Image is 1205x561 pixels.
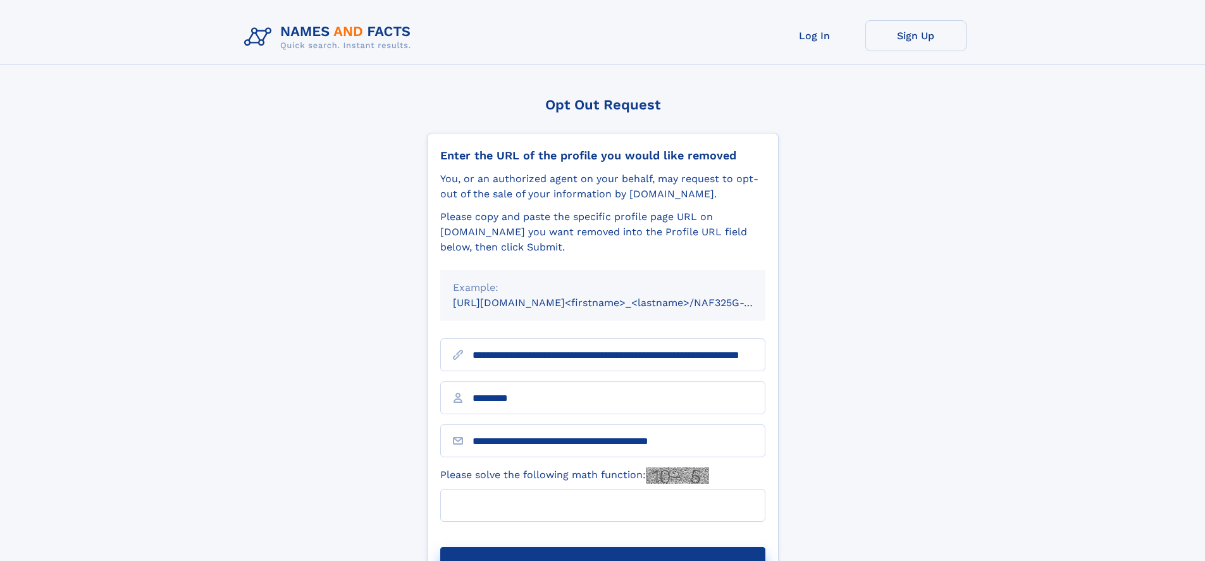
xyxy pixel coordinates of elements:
a: Log In [764,20,865,51]
a: Sign Up [865,20,967,51]
label: Please solve the following math function: [440,467,709,484]
div: Example: [453,280,753,295]
div: Please copy and paste the specific profile page URL on [DOMAIN_NAME] you want removed into the Pr... [440,209,765,255]
div: You, or an authorized agent on your behalf, may request to opt-out of the sale of your informatio... [440,171,765,202]
small: [URL][DOMAIN_NAME]<firstname>_<lastname>/NAF325G-xxxxxxxx [453,297,789,309]
div: Opt Out Request [427,97,779,113]
div: Enter the URL of the profile you would like removed [440,149,765,163]
img: Logo Names and Facts [239,20,421,54]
